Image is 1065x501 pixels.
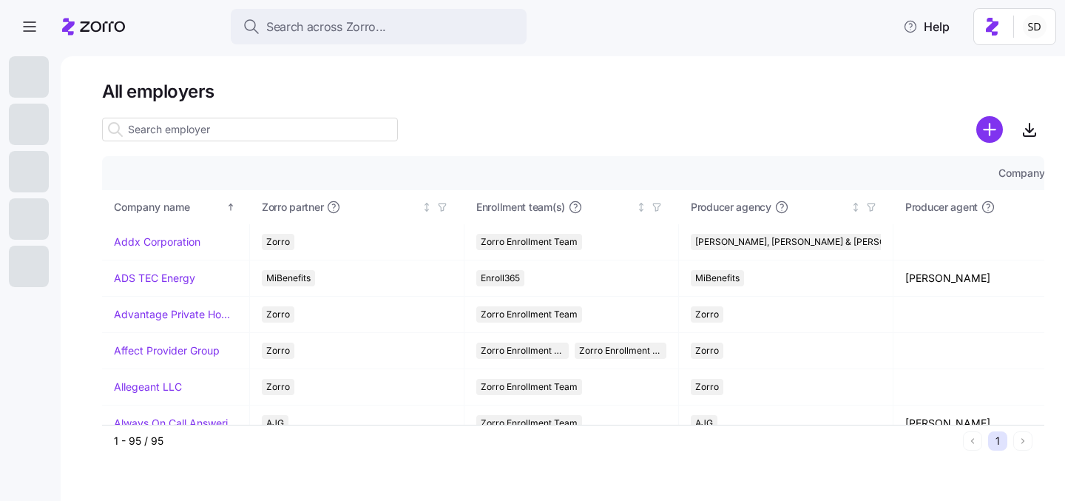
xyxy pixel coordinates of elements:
span: Zorro Enrollment Team [481,306,578,323]
img: 038087f1531ae87852c32fa7be65e69b [1023,15,1047,38]
span: Zorro Enrollment Team [481,415,578,431]
span: Producer agent [905,200,978,215]
a: Advantage Private Home Care [114,307,237,322]
a: Allegeant LLC [114,380,182,394]
h1: All employers [102,80,1044,103]
div: Company name [114,199,223,215]
span: Zorro [266,343,290,359]
span: Zorro [266,379,290,395]
th: Producer agencyNot sorted [679,190,893,224]
span: Zorro [695,306,719,323]
span: MiBenefits [695,270,740,286]
th: Enrollment team(s)Not sorted [464,190,679,224]
input: Search employer [102,118,398,141]
span: [PERSON_NAME], [PERSON_NAME] & [PERSON_NAME] [695,234,925,250]
span: Search across Zorro... [266,18,386,36]
th: Company nameSorted ascending [102,190,250,224]
span: Zorro Enrollment Team [481,234,578,250]
button: 1 [988,431,1007,451]
svg: add icon [976,116,1003,143]
button: Help [891,12,961,41]
span: Enrollment team(s) [476,200,565,215]
div: Sorted ascending [226,202,236,212]
span: AJG [695,415,713,431]
span: Zorro [695,343,719,359]
span: Zorro Enrollment Team [481,379,578,395]
a: Affect Provider Group [114,343,220,358]
button: Next page [1013,431,1032,451]
div: Not sorted [422,202,432,212]
span: Help [903,18,950,36]
th: Zorro partnerNot sorted [250,190,464,224]
a: Addx Corporation [114,235,200,249]
span: Zorro [695,379,719,395]
div: Not sorted [636,202,646,212]
span: Zorro Enrollment Team [481,343,564,359]
button: Previous page [963,431,982,451]
button: Search across Zorro... [231,9,527,44]
span: Producer agency [691,200,771,215]
div: Not sorted [851,202,861,212]
span: Enroll365 [481,270,520,286]
span: AJG [266,415,284,431]
div: 1 - 95 / 95 [114,434,957,448]
span: Zorro [266,234,290,250]
span: Zorro [266,306,290,323]
a: ADS TEC Energy [114,271,195,286]
span: Zorro Enrollment Experts [579,343,663,359]
span: MiBenefits [266,270,311,286]
a: Always On Call Answering Service [114,416,237,431]
span: Zorro partner [262,200,323,215]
